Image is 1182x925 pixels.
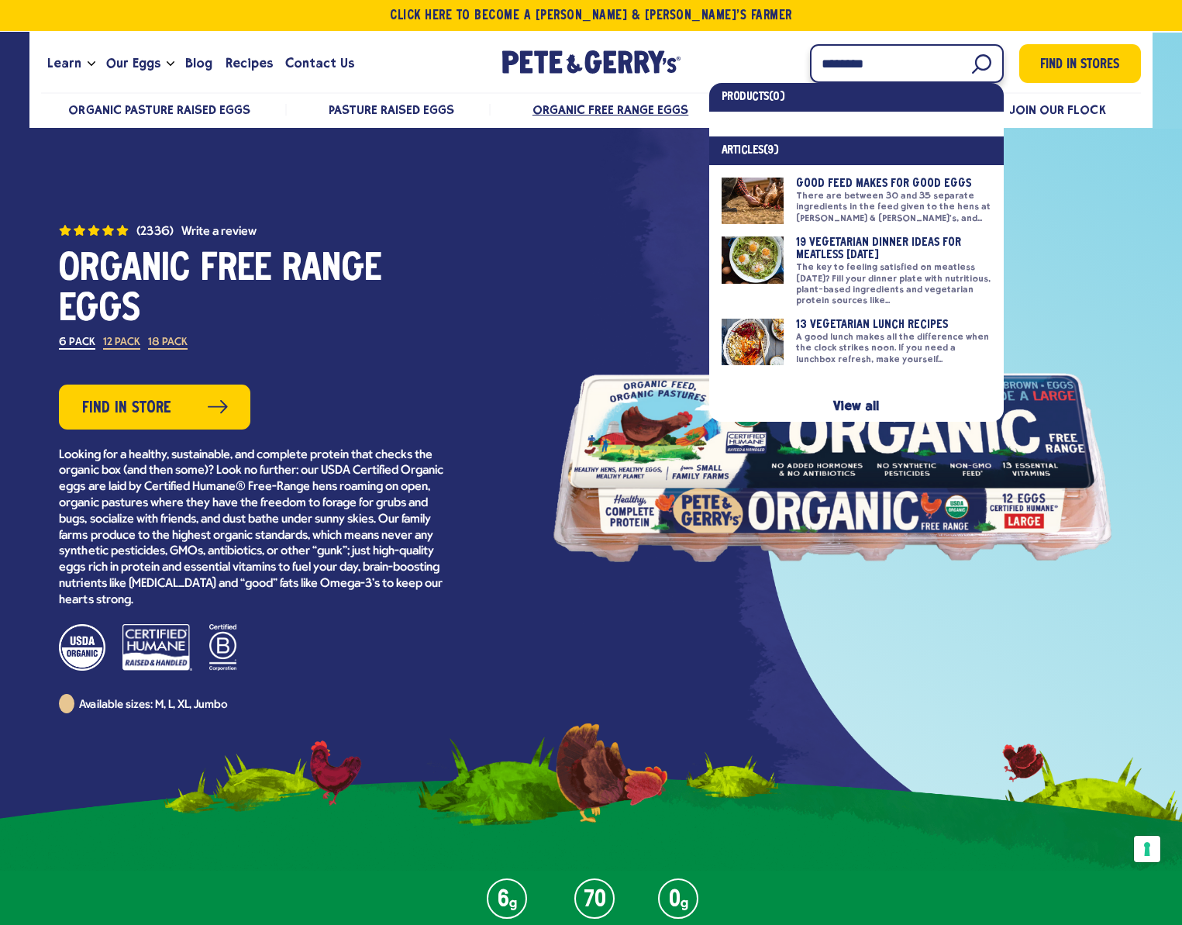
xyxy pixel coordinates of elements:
a: Find in Stores [1019,44,1141,83]
strong: 6 [498,893,509,907]
h4: Products [722,89,991,105]
span: (0) [769,91,785,102]
span: Find in Store [82,396,171,420]
a: Organic Pasture Raised Eggs [68,102,250,117]
button: Your consent preferences for tracking technologies [1134,836,1160,862]
p: Looking for a healthy, sustainable, and complete protein that checks the organic box (and then so... [59,447,446,609]
em: g [681,896,688,909]
a: Join Our Flock [1009,102,1105,117]
span: (2336) [136,226,173,238]
a: Organic Free Range Eggs [532,102,688,117]
span: (9) [763,145,779,156]
span: Contact Us [285,53,354,73]
input: Search [810,44,1004,83]
em: g [509,896,517,909]
h4: Articles [722,143,991,159]
label: 6 Pack [59,337,95,350]
a: Blog [179,43,219,85]
h1: Organic Free Range Eggs [59,250,446,330]
span: Blog [185,53,212,73]
a: Learn [41,43,88,85]
button: Open the dropdown menu for Learn [88,61,95,67]
button: Write a Review (opens pop-up) [181,226,257,238]
label: 18 Pack [148,337,188,350]
a: Our Eggs [100,43,167,85]
button: Open the dropdown menu for Our Eggs [167,61,174,67]
a: Recipes [219,43,279,85]
a: View all [833,399,879,413]
span: Available sizes: M, L, XL, Jumbo [79,699,228,711]
strong: 0 [669,893,681,907]
span: Recipes [226,53,273,73]
nav: desktop product menu [41,92,1141,126]
span: Our Eggs [106,53,160,73]
label: 12 Pack [103,337,140,350]
a: Find in Store [59,385,250,430]
span: Find in Stores [1040,55,1119,76]
a: (2336) 4.7 out of 5 stars. Read reviews for average rating value is 4.7 of 5. Read 2336 Reviews S... [59,222,446,238]
a: Contact Us [279,43,360,85]
a: Pasture Raised Eggs [329,102,454,117]
strong: 70 [584,893,606,907]
span: Learn [47,53,81,73]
